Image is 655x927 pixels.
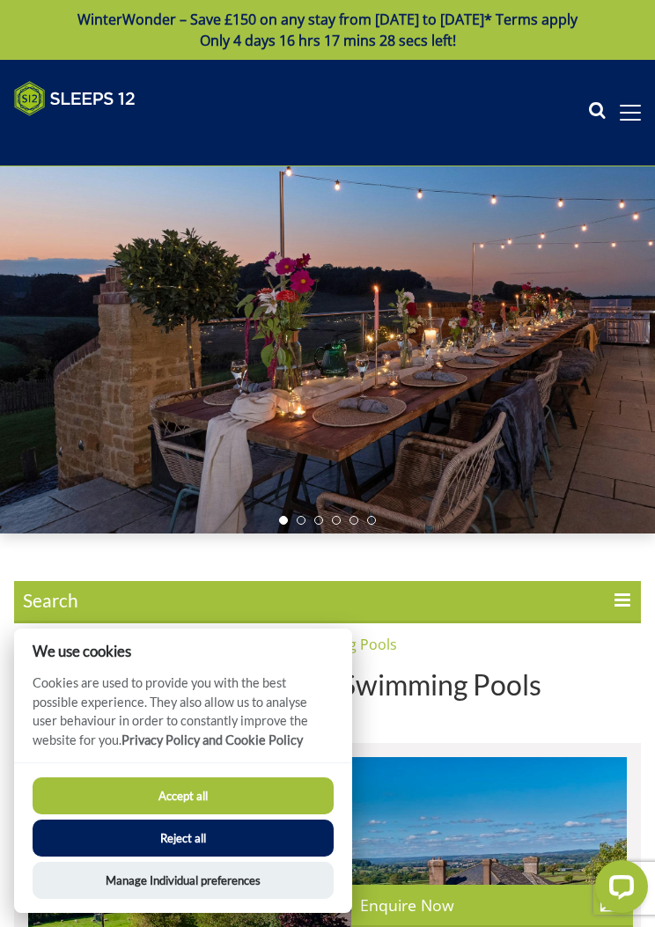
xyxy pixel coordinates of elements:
[33,777,334,814] button: Accept all
[14,673,352,762] p: Cookies are used to provide you with the best possible experience. They also allow us to analyse ...
[360,894,624,916] p: Enquire Now
[33,820,334,857] button: Reject all
[581,853,655,927] iframe: LiveChat chat widget
[200,31,456,50] span: Only 4 days 16 hrs 17 mins 28 secs left!
[14,81,136,116] img: Sleeps 12
[121,732,303,747] a: Privacy Policy and Cookie Policy
[14,643,352,659] h2: We use cookies
[33,862,334,899] button: Manage Individual preferences
[5,127,190,142] iframe: Customer reviews powered by Trustpilot
[14,581,641,623] span: Search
